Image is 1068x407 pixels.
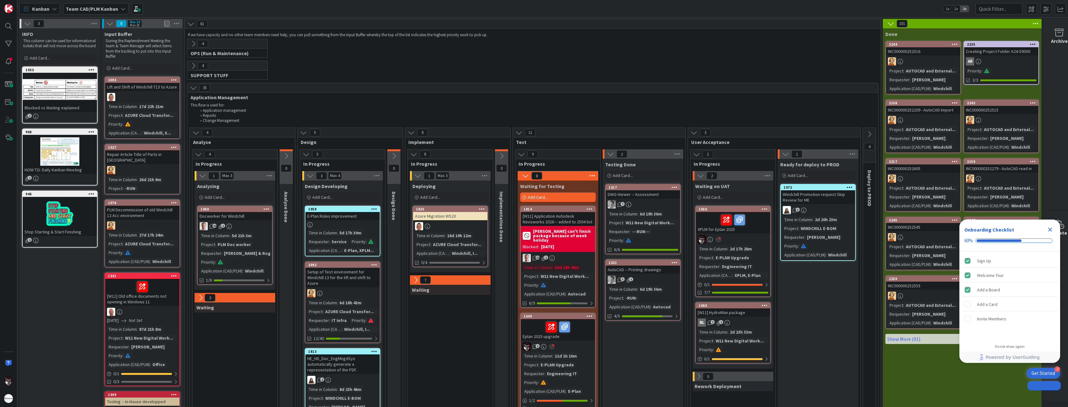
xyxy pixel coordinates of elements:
div: 1650 [696,206,770,212]
span: Add Card... [205,194,225,200]
span: Add Card... [788,173,808,178]
div: Project [966,126,981,133]
div: AUTOCAD and External... [904,185,957,192]
span: 4 [202,129,213,136]
span: : [903,126,904,133]
span: Analyse [193,139,287,145]
div: 1927 [108,145,179,150]
div: 2235Creating Project Folder A24-59000 [964,42,1038,55]
div: Priority [966,67,981,74]
span: : [981,126,982,133]
div: 2159 [967,159,1038,164]
div: 2247INC000000252638 [964,217,1038,231]
div: Requester [966,193,988,200]
div: 1076 [105,200,179,206]
span: Add Card... [30,55,50,61]
div: 2093 [105,77,179,83]
div: Archive [1051,37,1068,45]
div: 2217 [886,159,960,164]
span: 0 [389,164,399,172]
img: KM [307,376,315,384]
div: 2159INC000000252279 - AutoCAD read in [964,159,1038,173]
div: Invite Members [977,315,1006,323]
div: Creating Project Folder A24-59000 [964,47,1038,55]
img: BO [523,254,531,262]
div: 1076PLM Decommission of old Windchill 12 Acc environment [105,200,179,220]
img: RH [966,175,974,183]
div: [PERSON_NAME] [911,76,947,83]
p: If we have capacity and no other team members need help, you can pull something from the Input Bu... [188,32,878,37]
div: 1835Azure Migration WS20 [413,206,487,220]
div: 0/1 [696,281,770,289]
div: Requester [888,76,910,83]
span: 8 [420,151,430,158]
span: 8 [417,129,428,136]
div: RH [964,175,1038,183]
span: 4 [204,151,215,158]
span: : [988,193,989,200]
div: RH [886,292,960,300]
div: 1813 [305,349,380,354]
a: Show More (91) [885,334,1039,344]
span: 11 [525,129,536,136]
div: INC000000252516 [886,47,960,55]
img: RH [888,233,896,241]
span: Add Card... [420,194,440,200]
span: : [910,135,911,142]
div: Max 3 [222,174,232,177]
div: 1331 [606,260,680,266]
span: 8 [116,20,127,27]
div: AUTOCAD and External... [982,126,1035,133]
span: Add Card... [528,194,548,200]
img: RH [888,175,896,183]
div: Windchill [932,85,953,92]
div: 1060[W11] HydroMan package [696,303,770,317]
div: Project [107,185,122,192]
span: Implementation Done [498,192,505,242]
div: 2092Setup of Test environment for Windchill 13 for the lift and shift to Azure [305,262,380,287]
div: Project [888,126,903,133]
span: 4 [197,62,208,70]
div: 2245 [886,217,960,223]
span: 2 [707,172,717,180]
img: RS [523,342,531,351]
div: RS [521,342,595,351]
div: 1341[W11] Old office documents not opening in Windows 11 [105,273,179,306]
div: Add a Board [977,286,1000,294]
img: RH [307,289,315,297]
div: Application (CAD/PLM) [966,144,1009,151]
div: RH [886,57,960,66]
span: 5 [312,151,323,158]
div: 1072 [784,185,855,190]
div: 1958 [305,206,380,212]
span: Analyzing [197,183,219,189]
div: Windchill, X... [142,129,173,136]
div: Windchill [1010,144,1031,151]
span: Deploying [412,183,436,189]
div: AV [606,200,680,209]
span: 101 [897,20,907,27]
span: User Acceptance [691,139,853,145]
div: 0/1 [696,355,770,363]
span: 2 [616,150,627,158]
span: In Progress [519,161,593,167]
div: Min 10 [130,20,140,24]
span: In Progress [411,161,485,167]
div: RH [105,166,179,174]
img: RK [107,308,115,316]
span: Testing Done [605,161,636,168]
img: RH [888,292,896,300]
img: avatar [4,394,13,403]
a: Powered by UserGuiding [963,352,1057,363]
div: Repair Article Title of Parts in [GEOGRAPHIC_DATA] [105,150,179,164]
img: BO [200,222,208,230]
div: INC000000252605 [886,164,960,173]
span: : [910,76,911,83]
div: BO [198,222,272,230]
div: KM [781,206,855,214]
p: This flow is used for: [190,103,875,108]
span: 3 [33,20,44,27]
div: 1060 [696,303,770,308]
div: Application (CAD/PLM) [888,144,931,151]
div: INC000000252209 - AutoCAD Import [886,106,960,114]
